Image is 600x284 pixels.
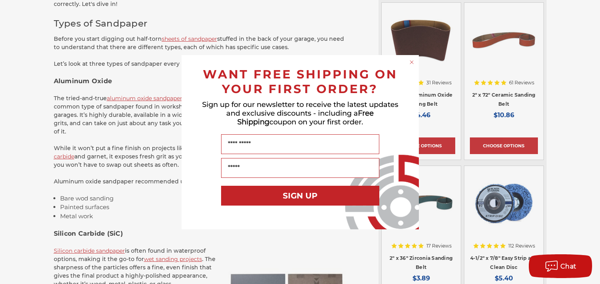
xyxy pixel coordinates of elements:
button: SIGN UP [221,186,379,206]
button: Close dialog [408,58,416,66]
span: Sign up for our newsletter to receive the latest updates and exclusive discounts - including a co... [202,100,398,126]
button: Chat [529,254,592,278]
span: WANT FREE SHIPPING ON YOUR FIRST ORDER? [203,67,397,96]
span: Free Shipping [237,109,374,126]
span: Chat [560,263,577,270]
